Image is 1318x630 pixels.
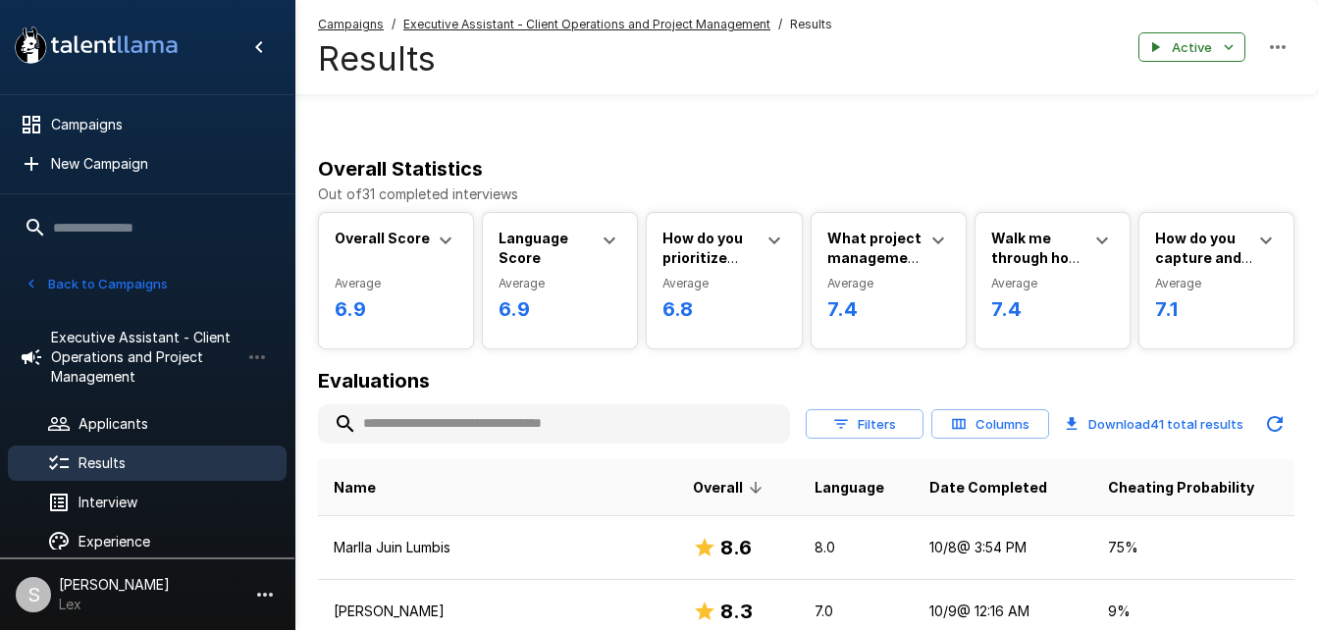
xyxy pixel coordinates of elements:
h6: 8.6 [720,532,752,563]
button: Active [1138,32,1245,63]
span: Average [827,274,950,293]
h6: 7.4 [991,293,1114,325]
span: Average [662,274,785,293]
b: Overall Score [335,230,430,246]
span: Average [991,274,1114,293]
b: Evaluations [318,369,430,393]
h6: 7.1 [1155,293,1278,325]
h6: 8.3 [720,596,753,627]
h6: 7.4 [827,293,950,325]
h6: 6.9 [335,293,457,325]
b: Walk me through how you’ve managed a project end-to-end in a past role. [991,230,1081,364]
span: Language [815,476,884,499]
span: Average [499,274,621,293]
button: Download41 total results [1057,404,1251,444]
td: 10/8 @ 3:54 PM [914,516,1091,580]
button: Filters [806,409,923,440]
b: How do you capture and structure tasks after a client meeting? [1155,230,1252,344]
span: Overall [693,476,768,499]
span: Cheating Probability [1108,476,1254,499]
span: Average [335,274,457,293]
h6: 6.8 [662,293,785,325]
p: 9 % [1108,602,1279,621]
p: 8.0 [815,538,898,557]
b: Overall Statistics [318,157,483,181]
span: Date Completed [929,476,1047,499]
p: 75 % [1108,538,1279,557]
p: Marlla Juin Lumbis [334,538,661,557]
b: What project management tools have you used, and which do you prefer? [827,230,925,344]
h6: 6.9 [499,293,621,325]
button: Updated Today - 12:17 AM [1255,404,1294,444]
p: 7.0 [815,602,898,621]
p: Out of 31 completed interviews [318,184,1294,204]
button: Columns [931,409,1049,440]
h4: Results [318,38,832,79]
b: Language Score [499,230,568,266]
span: Name [334,476,376,499]
p: [PERSON_NAME] [334,602,661,621]
b: How do you prioritize when multiple projects or deadlines conflict? [662,230,743,364]
span: Average [1155,274,1278,293]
